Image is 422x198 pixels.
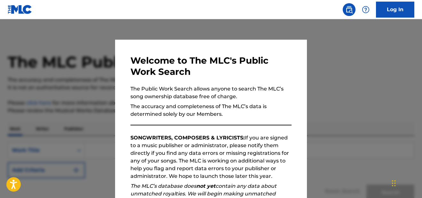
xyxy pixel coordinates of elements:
p: If you are signed to a music publisher or administrator, please notify them directly if you find ... [130,134,292,180]
img: help [362,6,370,13]
img: MLC Logo [8,5,32,14]
div: Drag [392,174,396,193]
p: The accuracy and completeness of The MLC’s data is determined solely by our Members. [130,103,292,118]
strong: SONGWRITERS, COMPOSERS & LYRICISTS: [130,135,245,141]
p: The Public Work Search allows anyone to search The MLC’s song ownership database free of charge. [130,85,292,100]
a: Log In [376,2,414,18]
div: Help [359,3,372,16]
a: Public Search [343,3,356,16]
h3: Welcome to The MLC's Public Work Search [130,55,292,77]
iframe: Chat Widget [390,167,422,198]
img: search [345,6,353,13]
strong: not yet [196,183,215,189]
